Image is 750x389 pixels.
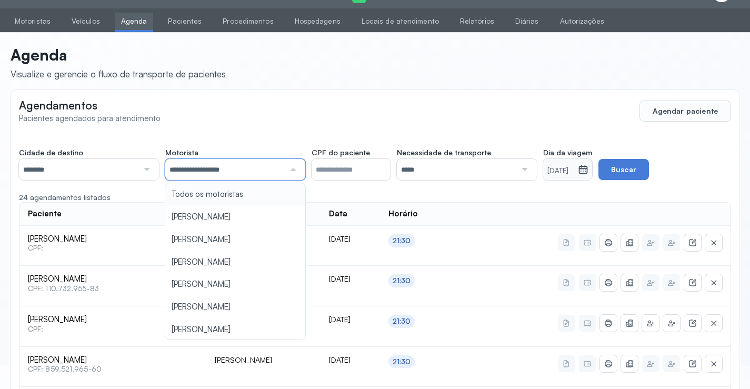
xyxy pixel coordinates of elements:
[28,355,198,365] span: [PERSON_NAME]
[312,148,370,157] span: CPF do paciente
[543,148,592,157] span: Dia da viagem
[65,13,106,30] a: Veículos
[355,13,445,30] a: Locais de atendimento
[19,148,83,157] span: Cidade de destino
[393,317,411,326] div: 21:30
[28,315,198,325] span: [PERSON_NAME]
[397,148,491,157] span: Necessidade de transporte
[165,273,305,296] li: [PERSON_NAME]
[329,355,372,365] div: [DATE]
[329,274,372,284] div: [DATE]
[28,234,198,244] span: [PERSON_NAME]
[19,193,731,202] div: 24 agendamentos listados
[393,236,411,245] div: 21:30
[554,13,611,30] a: Autorizações
[215,355,312,365] div: [PERSON_NAME]
[288,13,347,30] a: Hospedagens
[28,244,198,253] span: CPF:
[28,284,198,293] span: CPF: 110.732.955-83
[162,13,208,30] a: Pacientes
[329,315,372,324] div: [DATE]
[388,209,418,219] span: Horário
[8,13,57,30] a: Motoristas
[165,228,305,251] li: [PERSON_NAME]
[454,13,501,30] a: Relatórios
[28,365,198,374] span: CPF: 859.521.965-60
[509,13,545,30] a: Diárias
[115,13,154,30] a: Agenda
[28,209,62,219] span: Paciente
[165,251,305,274] li: [PERSON_NAME]
[329,209,347,219] span: Data
[28,274,198,284] span: [PERSON_NAME]
[547,166,574,176] small: [DATE]
[165,148,198,157] span: Motorista
[393,357,411,366] div: 21:30
[329,234,372,244] div: [DATE]
[393,276,411,285] div: 21:30
[639,101,731,122] button: Agendar paciente
[165,318,305,341] li: [PERSON_NAME]
[11,68,226,79] div: Visualize e gerencie o fluxo de transporte de pacientes
[165,296,305,318] li: [PERSON_NAME]
[19,113,161,123] span: Pacientes agendados para atendimento
[165,206,305,228] li: [PERSON_NAME]
[598,159,649,180] button: Buscar
[28,325,198,334] span: CPF:
[11,45,226,64] p: Agenda
[216,13,279,30] a: Procedimentos
[19,98,97,112] span: Agendamentos
[165,183,305,206] li: Todos os motoristas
